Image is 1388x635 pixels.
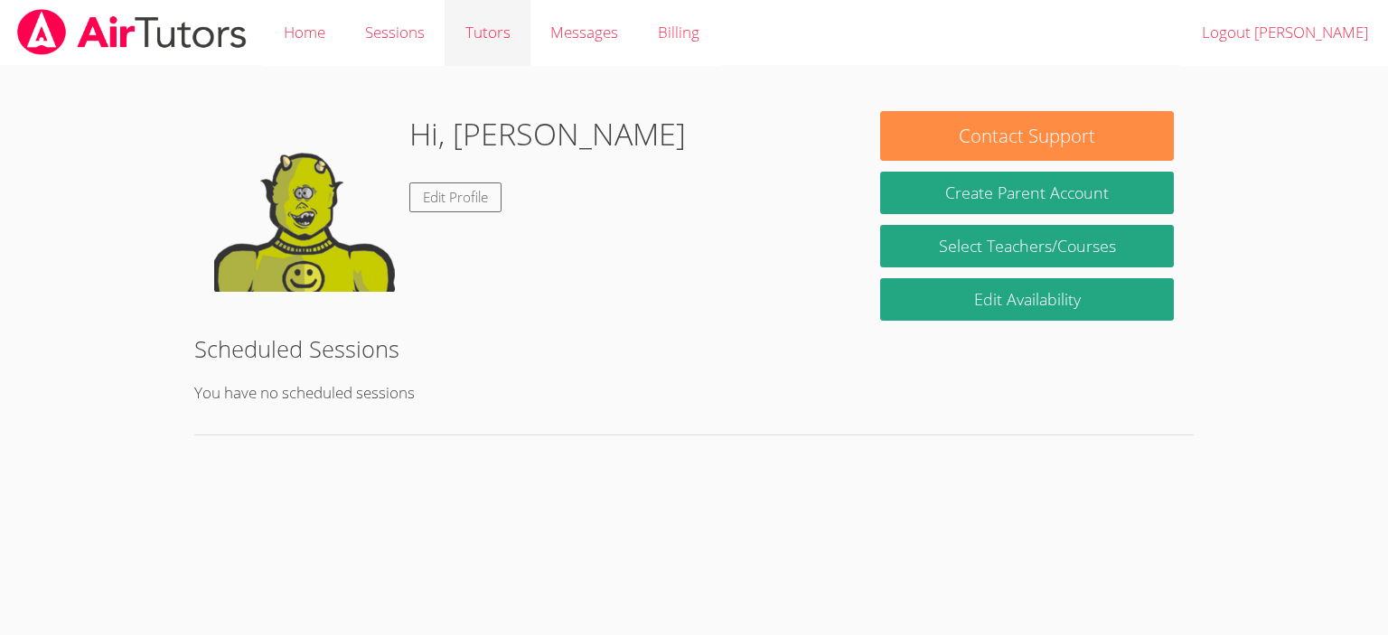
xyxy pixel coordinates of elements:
[15,9,249,55] img: airtutors_banner-c4298cdbf04f3fff15de1276eac7730deb9818008684d7c2e4769d2f7ddbe033.png
[409,111,686,157] h1: Hi, [PERSON_NAME]
[214,111,395,292] img: default.png
[880,225,1173,267] a: Select Teachers/Courses
[194,332,1194,366] h2: Scheduled Sessions
[880,172,1173,214] button: Create Parent Account
[194,380,1194,406] p: You have no scheduled sessions
[409,182,502,212] a: Edit Profile
[550,22,618,42] span: Messages
[880,111,1173,161] button: Contact Support
[880,278,1173,321] a: Edit Availability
